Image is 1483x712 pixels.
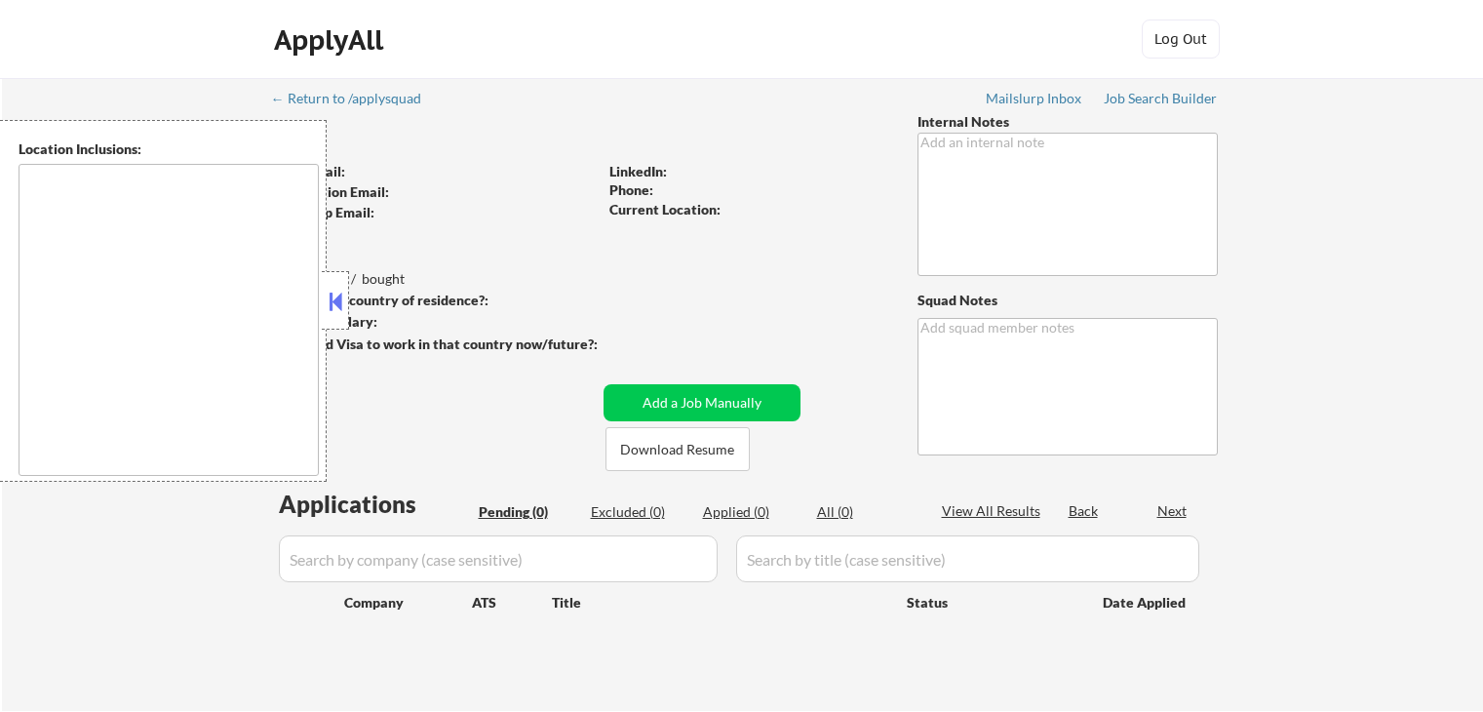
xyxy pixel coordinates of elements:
strong: Can work in country of residence?: [272,292,488,308]
a: Mailslurp Inbox [986,91,1083,110]
strong: Phone: [609,181,653,198]
strong: Current Location: [609,201,721,218]
div: Company [344,593,472,613]
a: ← Return to /applysquad [271,91,440,110]
button: Download Resume [605,427,750,471]
div: Job Search Builder [1104,92,1218,105]
div: ATS [472,593,552,613]
div: View All Results [942,501,1046,521]
div: Back [1069,501,1100,521]
input: Search by title (case sensitive) [736,535,1199,582]
div: Title [552,593,888,613]
div: ← Return to /applysquad [271,92,440,105]
div: Pending (0) [479,502,576,522]
div: ApplyAll [274,23,389,57]
button: Add a Job Manually [604,384,800,421]
div: Location Inclusions: [19,139,319,159]
div: Applied (0) [703,502,800,522]
div: sent / bought [272,269,597,289]
button: Log Out [1142,20,1220,59]
div: Internal Notes [917,112,1218,132]
strong: Will need Visa to work in that country now/future?: [273,336,598,352]
a: Job Search Builder [1104,91,1218,110]
div: Next [1157,501,1189,521]
div: Applications [279,493,472,516]
input: Search by company (case sensitive) [279,535,718,582]
strong: LinkedIn: [609,163,667,179]
div: Status [907,584,1074,619]
div: Excluded (0) [591,502,688,522]
div: Mailslurp Inbox [986,92,1083,105]
div: All (0) [817,502,915,522]
div: Date Applied [1103,593,1189,613]
div: Squad Notes [917,291,1218,310]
